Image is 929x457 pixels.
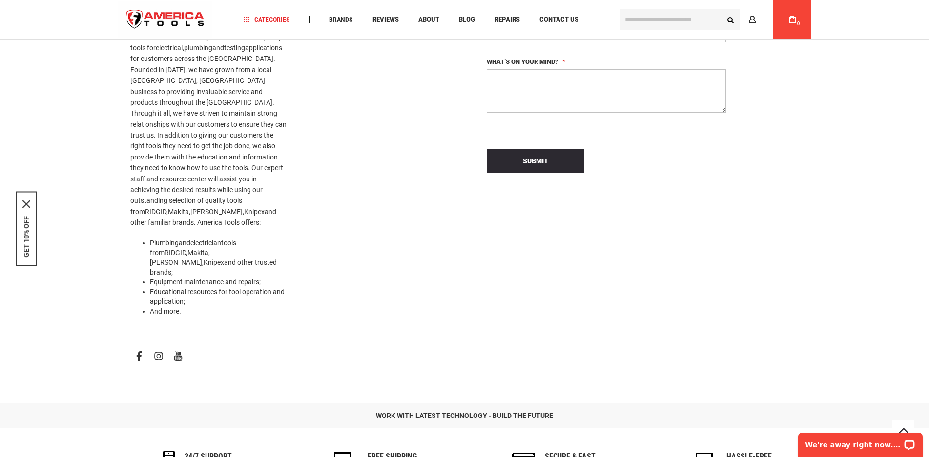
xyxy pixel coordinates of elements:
button: Submit [487,149,584,173]
li: and tools from , , , and other trusted brands; [150,238,287,277]
span: Reviews [372,16,399,23]
a: Brands [325,13,357,26]
span: About [418,16,439,23]
span: Submit [523,157,548,165]
a: Repairs [490,13,524,26]
li: ; [150,277,287,287]
button: Search [722,10,740,29]
a: [PERSON_NAME] [190,208,243,216]
button: Close [22,200,30,208]
span: Categories [243,16,290,23]
a: Equipment maintenance and repairs [150,278,259,286]
span: Repairs [495,16,520,23]
a: Knipex [244,208,265,216]
span: What’s on your mind? [487,58,558,65]
svg: close icon [22,200,30,208]
span: Blog [459,16,475,23]
span: Contact Us [539,16,578,23]
span: Brands [329,16,353,23]
a: Categories [239,13,294,26]
iframe: LiveChat chat widget [792,426,929,457]
span: 0 [797,21,800,26]
button: GET 10% OFF [22,216,30,257]
a: Reviews [368,13,403,26]
a: electrical [156,44,183,52]
a: electrician [190,239,221,247]
a: Makita [187,249,208,257]
a: Contact Us [535,13,583,26]
a: store logo [118,1,213,38]
a: RIDGID [165,249,186,257]
a: Blog [454,13,479,26]
p: America Tools offers a superior selection of quality tools for , and applications for customers a... [130,32,287,228]
li: Educational resources for tool operation and application; [150,287,287,306]
a: Plumbing [150,239,179,247]
li: And more. [150,306,287,316]
a: [PERSON_NAME] [150,258,202,266]
a: Makita [168,208,189,216]
a: Knipex [204,258,224,266]
a: RIDGID [145,208,166,216]
a: plumbing [184,44,212,52]
a: About [414,13,444,26]
a: testing [224,44,245,52]
img: America Tools [118,1,213,38]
